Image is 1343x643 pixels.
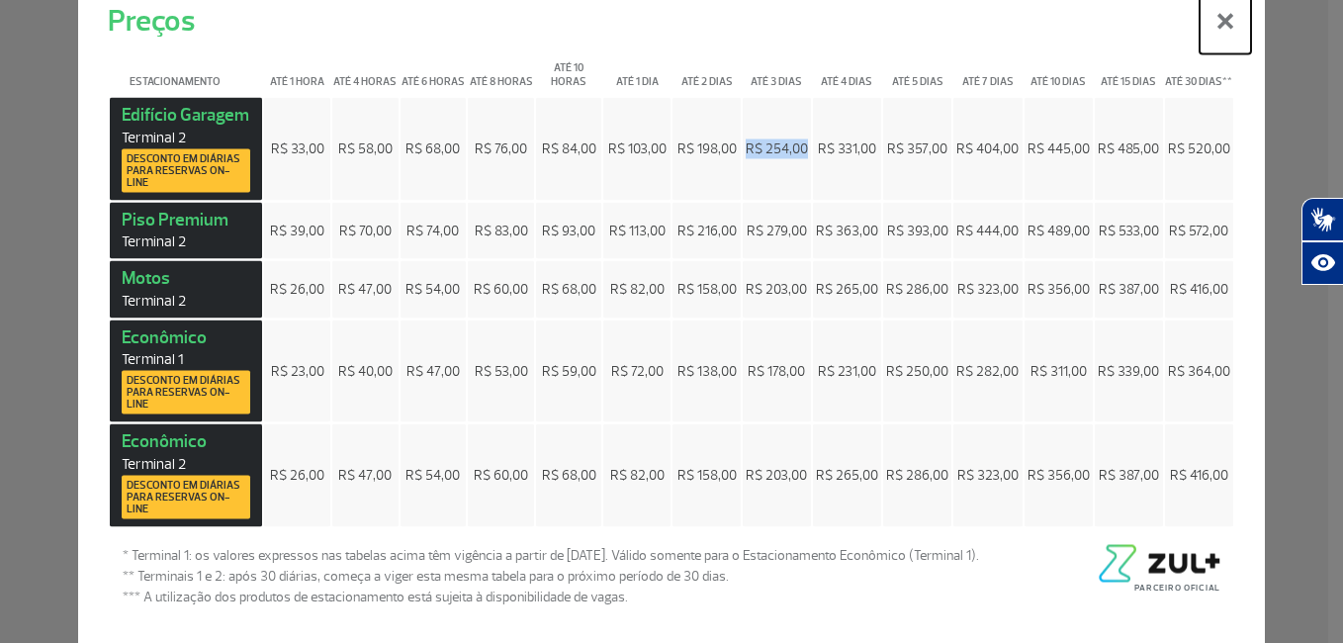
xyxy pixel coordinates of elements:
span: R$ 339,00 [1098,362,1159,379]
span: R$ 387,00 [1099,281,1159,298]
span: R$ 203,00 [746,281,807,298]
span: R$ 363,00 [816,222,878,238]
div: Plugin de acessibilidade da Hand Talk. [1301,198,1343,285]
span: R$ 265,00 [816,281,878,298]
span: Terminal 2 [122,128,250,146]
strong: Motos [122,267,250,311]
th: Até 1 dia [603,46,671,96]
span: R$ 68,00 [542,281,596,298]
th: Até 5 dias [883,46,951,96]
span: R$ 393,00 [887,222,948,238]
span: Parceiro Oficial [1134,582,1220,593]
span: R$ 356,00 [1028,467,1090,484]
span: R$ 158,00 [677,467,737,484]
span: R$ 489,00 [1028,222,1090,238]
th: Até 30 dias** [1165,46,1233,96]
span: R$ 254,00 [746,140,808,157]
span: R$ 485,00 [1098,140,1159,157]
span: Terminal 1 [122,350,250,369]
span: R$ 47,00 [338,467,392,484]
span: R$ 58,00 [338,140,393,157]
span: R$ 74,00 [406,222,459,238]
span: R$ 84,00 [542,140,596,157]
th: Até 10 horas [536,46,602,96]
strong: Edifício Garagem [122,104,250,193]
span: Desconto em diárias para reservas on-line [127,375,245,411]
th: Estacionamento [110,46,262,96]
span: R$ 416,00 [1170,467,1228,484]
span: R$ 364,00 [1168,362,1230,379]
span: Terminal 2 [122,454,250,473]
span: R$ 47,00 [338,281,392,298]
span: * Terminal 1: os valores expressos nas tabelas acima têm vigência a partir de [DATE]. Válido some... [123,544,979,565]
span: R$ 323,00 [957,281,1019,298]
span: R$ 53,00 [475,362,528,379]
span: R$ 520,00 [1168,140,1230,157]
span: R$ 265,00 [816,467,878,484]
span: R$ 279,00 [747,222,807,238]
span: R$ 39,00 [270,222,324,238]
span: R$ 178,00 [748,362,805,379]
span: R$ 113,00 [609,222,666,238]
span: R$ 331,00 [818,140,876,157]
span: R$ 76,00 [475,140,527,157]
span: R$ 68,00 [542,467,596,484]
span: R$ 26,00 [270,467,324,484]
span: R$ 82,00 [610,281,665,298]
span: R$ 416,00 [1170,281,1228,298]
span: ** Terminais 1 e 2: após 30 diárias, começa a viger esta mesma tabela para o próximo período de 3... [123,565,979,586]
span: R$ 404,00 [956,140,1019,157]
span: R$ 444,00 [956,222,1019,238]
th: Até 3 dias [743,46,811,96]
span: R$ 54,00 [405,281,460,298]
span: R$ 311,00 [1030,362,1087,379]
button: Abrir recursos assistivos. [1301,241,1343,285]
span: R$ 82,00 [610,467,665,484]
span: R$ 356,00 [1028,281,1090,298]
th: Até 6 horas [401,46,467,96]
span: R$ 23,00 [271,362,324,379]
span: Desconto em diárias para reservas on-line [127,152,245,188]
span: R$ 323,00 [957,467,1019,484]
span: R$ 445,00 [1028,140,1090,157]
span: R$ 357,00 [887,140,947,157]
span: Terminal 2 [122,232,250,251]
span: R$ 198,00 [677,140,737,157]
th: Até 2 dias [672,46,740,96]
span: R$ 54,00 [405,467,460,484]
span: R$ 231,00 [818,362,876,379]
th: Até 4 dias [813,46,881,96]
span: R$ 216,00 [677,222,737,238]
span: R$ 286,00 [886,281,948,298]
img: logo-zul-black.png [1094,544,1220,582]
strong: Econômico [122,430,250,519]
span: R$ 68,00 [405,140,460,157]
span: R$ 47,00 [406,362,460,379]
span: R$ 33,00 [271,140,324,157]
span: R$ 250,00 [886,362,948,379]
span: R$ 40,00 [338,362,393,379]
span: R$ 282,00 [956,362,1019,379]
span: R$ 60,00 [474,467,528,484]
strong: Econômico [122,325,250,414]
span: R$ 138,00 [677,362,737,379]
span: R$ 83,00 [475,222,528,238]
span: R$ 286,00 [886,467,948,484]
span: R$ 59,00 [542,362,596,379]
strong: Piso Premium [122,208,250,251]
span: R$ 572,00 [1169,222,1228,238]
span: R$ 158,00 [677,281,737,298]
th: Até 4 horas [332,46,399,96]
span: R$ 103,00 [608,140,667,157]
th: Até 10 dias [1025,46,1093,96]
span: R$ 60,00 [474,281,528,298]
th: Até 8 horas [468,46,534,96]
span: R$ 203,00 [746,467,807,484]
span: R$ 70,00 [339,222,392,238]
span: *** A utilização dos produtos de estacionamento está sujeita à disponibilidade de vagas. [123,586,979,606]
span: R$ 72,00 [611,362,664,379]
span: R$ 387,00 [1099,467,1159,484]
th: Até 7 dias [953,46,1022,96]
span: R$ 26,00 [270,281,324,298]
button: Abrir tradutor de língua de sinais. [1301,198,1343,241]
